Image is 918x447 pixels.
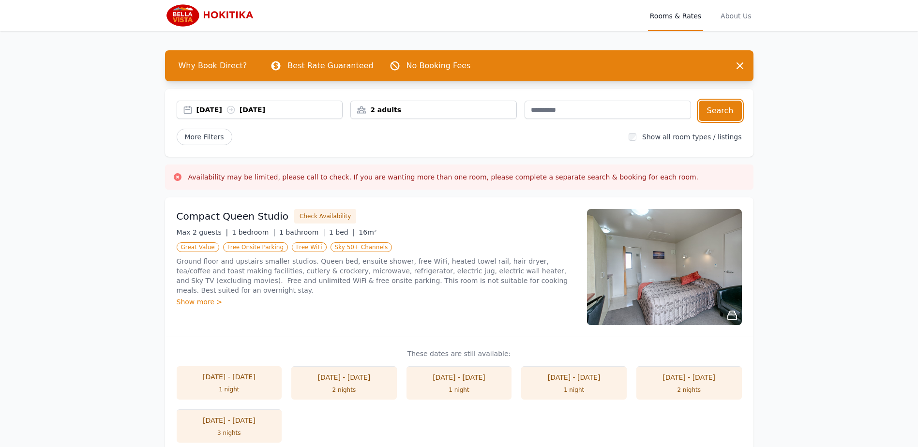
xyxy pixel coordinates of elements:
[301,372,387,382] div: [DATE] - [DATE]
[699,101,742,121] button: Search
[416,386,502,394] div: 1 night
[287,60,373,72] p: Best Rate Guaranteed
[646,386,732,394] div: 2 nights
[301,386,387,394] div: 2 nights
[177,349,742,358] p: These dates are still available:
[223,242,288,252] span: Free Onsite Parking
[165,4,258,27] img: Bella Vista Hokitika
[646,372,732,382] div: [DATE] - [DATE]
[177,297,575,307] div: Show more >
[531,372,617,382] div: [DATE] - [DATE]
[177,256,575,295] p: Ground floor and upstairs smaller studios. Queen bed, ensuite shower, free WiFi, heated towel rai...
[531,386,617,394] div: 1 night
[359,228,376,236] span: 16m²
[188,172,699,182] h3: Availability may be limited, please call to check. If you are wanting more than one room, please ...
[232,228,275,236] span: 1 bedroom |
[196,105,343,115] div: [DATE] [DATE]
[177,228,228,236] span: Max 2 guests |
[416,372,502,382] div: [DATE] - [DATE]
[292,242,327,252] span: Free WiFi
[331,242,392,252] span: Sky 50+ Channels
[186,416,272,425] div: [DATE] - [DATE]
[186,372,272,382] div: [DATE] - [DATE]
[351,105,516,115] div: 2 adults
[406,60,471,72] p: No Booking Fees
[177,129,232,145] span: More Filters
[279,228,325,236] span: 1 bathroom |
[177,209,289,223] h3: Compact Queen Studio
[177,242,219,252] span: Great Value
[642,133,741,141] label: Show all room types / listings
[186,386,272,393] div: 1 night
[171,56,255,75] span: Why Book Direct?
[329,228,355,236] span: 1 bed |
[294,209,356,223] button: Check Availability
[186,429,272,437] div: 3 nights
